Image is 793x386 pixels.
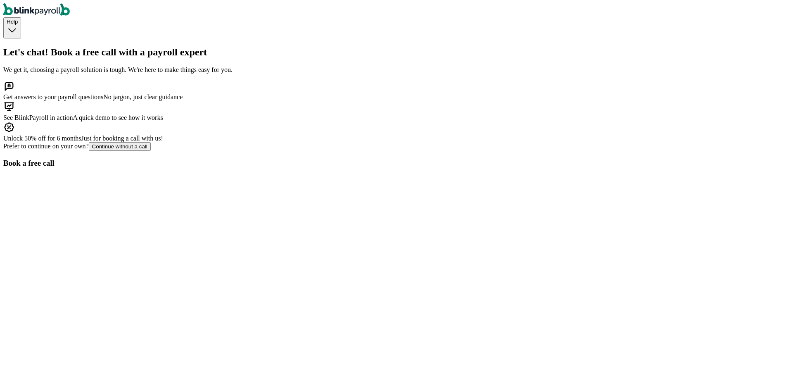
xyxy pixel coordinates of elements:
div: Continue without a call [92,143,147,150]
span: A quick demo to see how it works [73,114,163,121]
button: Continue without a call [89,142,151,151]
button: Help [3,17,21,38]
nav: Global [3,3,790,17]
span: No jargon, just clear guidance [103,93,183,100]
p: We get it, choosing a payroll solution is tough. We're here to make things easy for you. [3,66,790,74]
h3: Book a free call [3,159,790,168]
span: Help [7,19,18,25]
h2: Let's chat! Book a free call with a payroll expert [3,47,790,58]
iframe: Chat Widget [651,297,793,386]
span: Prefer to continue on your own? [3,143,89,150]
span: Unlock 50% off for 6 months [3,135,81,142]
span: Get answers to your payroll questions [3,93,103,100]
span: Just for booking a call with us! [81,135,163,142]
span: See BlinkPayroll in action [3,114,73,121]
